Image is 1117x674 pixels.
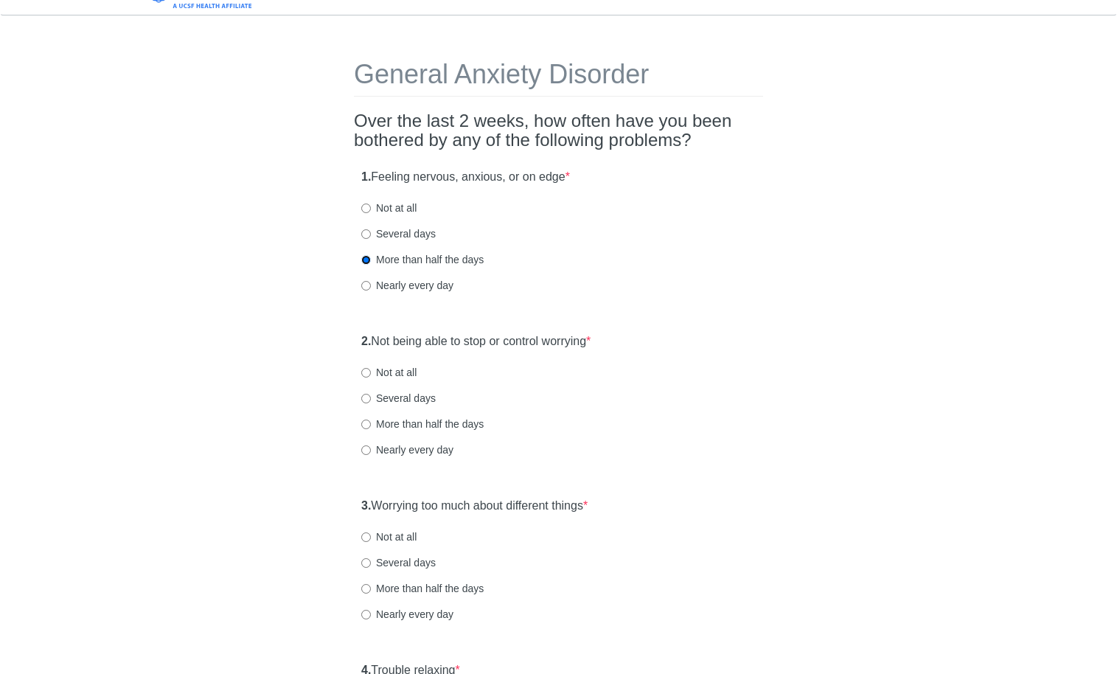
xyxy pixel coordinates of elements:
[361,442,453,457] label: Nearly every day
[354,111,763,150] h2: Over the last 2 weeks, how often have you been bothered by any of the following problems?
[361,226,436,241] label: Several days
[361,391,436,406] label: Several days
[361,333,591,350] label: Not being able to stop or control worrying
[361,532,371,542] input: Not at all
[361,281,371,291] input: Nearly every day
[361,610,371,619] input: Nearly every day
[361,169,570,186] label: Feeling nervous, anxious, or on edge
[361,365,417,380] label: Not at all
[361,420,371,429] input: More than half the days
[361,558,371,568] input: Several days
[361,335,371,347] strong: 2.
[361,394,371,403] input: Several days
[361,278,453,293] label: Nearly every day
[361,581,484,596] label: More than half the days
[361,498,588,515] label: Worrying too much about different things
[361,529,417,544] label: Not at all
[361,255,371,265] input: More than half the days
[361,417,484,431] label: More than half the days
[361,555,436,570] label: Several days
[354,60,763,97] h1: General Anxiety Disorder
[361,252,484,267] label: More than half the days
[361,499,371,512] strong: 3.
[361,170,371,183] strong: 1.
[361,584,371,594] input: More than half the days
[361,229,371,239] input: Several days
[361,204,371,213] input: Not at all
[361,368,371,378] input: Not at all
[361,201,417,215] label: Not at all
[361,607,453,622] label: Nearly every day
[361,445,371,455] input: Nearly every day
